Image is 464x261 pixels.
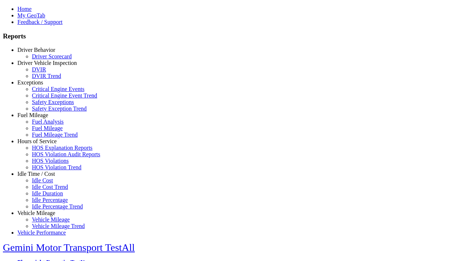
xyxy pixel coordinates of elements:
[32,151,100,157] a: HOS Violation Audit Reports
[17,47,55,53] a: Driver Behavior
[17,112,48,118] a: Fuel Mileage
[32,105,87,112] a: Safety Exception Trend
[32,197,68,203] a: Idle Percentage
[32,53,72,59] a: Driver Scorecard
[17,12,45,18] a: My GeoTab
[32,66,46,72] a: DVIR
[32,203,83,210] a: Idle Percentage Trend
[32,125,63,131] a: Fuel Mileage
[32,92,97,99] a: Critical Engine Event Trend
[32,177,53,183] a: Idle Cost
[32,73,61,79] a: DVIR Trend
[17,60,77,66] a: Driver Vehicle Inspection
[17,6,32,12] a: Home
[32,164,82,170] a: HOS Violation Trend
[32,190,63,196] a: Idle Duration
[17,229,66,236] a: Vehicle Performance
[32,158,69,164] a: HOS Violations
[32,184,68,190] a: Idle Cost Trend
[32,132,78,138] a: Fuel Mileage Trend
[3,242,135,253] a: Gemini Motor Transport TestAll
[3,32,461,40] h3: Reports
[17,19,62,25] a: Feedback / Support
[32,99,74,105] a: Safety Exceptions
[17,210,55,216] a: Vehicle Mileage
[32,119,64,125] a: Fuel Analysis
[32,145,92,151] a: HOS Explanation Reports
[17,79,43,86] a: Exceptions
[32,223,85,229] a: Vehicle Mileage Trend
[17,171,55,177] a: Idle Time / Cost
[32,216,70,223] a: Vehicle Mileage
[32,86,84,92] a: Critical Engine Events
[17,138,57,144] a: Hours of Service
